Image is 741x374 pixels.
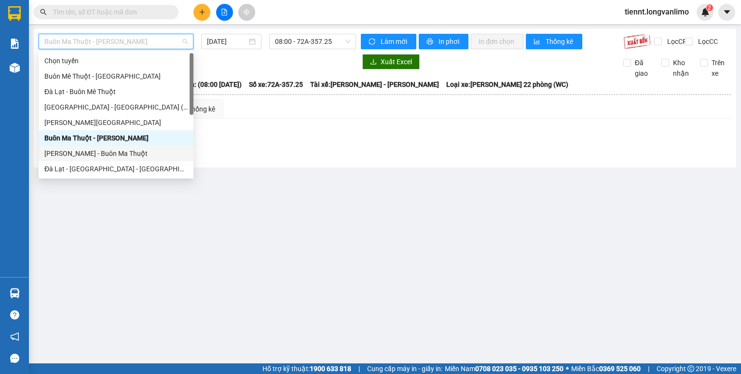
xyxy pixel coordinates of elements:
[188,104,215,114] div: Thống kê
[5,5,39,39] img: logo.jpg
[44,102,188,112] div: [GEOGRAPHIC_DATA] - [GEOGRAPHIC_DATA] (Cao tốc)
[44,164,188,174] div: Đà Lạt - [GEOGRAPHIC_DATA] - [GEOGRAPHIC_DATA]
[10,63,20,73] img: warehouse-icon
[701,8,710,16] img: icon-new-feature
[171,79,242,90] span: Chuyến: (08:00 [DATE])
[631,57,655,79] span: Đã giao
[369,38,377,46] span: sync
[571,363,641,374] span: Miền Bắc
[546,36,575,47] span: Thống kê
[439,36,461,47] span: In phơi
[706,4,713,11] sup: 2
[10,288,20,298] img: warehouse-icon
[39,146,193,161] div: Hồ Chí Minh - Buôn Ma Thuột
[40,9,47,15] span: search
[694,36,719,47] span: Lọc CC
[310,365,351,373] strong: 1900 633 818
[39,115,193,130] div: Hồ Chí Minh - Đà Lạt
[275,34,351,49] span: 08:00 - 72A-357.25
[199,9,206,15] span: plus
[566,367,569,371] span: ⚪️
[207,36,247,47] input: 11/09/2025
[669,57,693,79] span: Kho nhận
[648,363,649,374] span: |
[44,133,188,143] div: Buôn Ma Thuột - [PERSON_NAME]
[10,332,19,341] span: notification
[5,52,67,63] li: VP Trụ sở HCM
[381,36,409,47] span: Làm mới
[44,86,188,97] div: Đà Lạt - Buôn Mê Thuột
[10,39,20,49] img: solution-icon
[44,55,188,66] div: Chọn tuyến
[39,84,193,99] div: Đà Lạt - Buôn Mê Thuột
[708,4,711,11] span: 2
[526,34,582,49] button: bar-chartThống kê
[663,36,688,47] span: Lọc CR
[623,34,651,49] img: 9k=
[687,365,694,372] span: copyright
[262,363,351,374] span: Hỗ trợ kỹ thuật:
[53,7,167,17] input: Tìm tên, số ĐT hoặc mã đơn
[723,8,731,16] span: caret-down
[426,38,435,46] span: printer
[362,54,420,69] button: downloadXuất Excel
[445,363,563,374] span: Miền Nam
[446,79,568,90] span: Loại xe: [PERSON_NAME] 22 phòng (WC)
[8,6,21,21] img: logo-vxr
[221,9,228,15] span: file-add
[67,65,73,71] span: environment
[419,34,468,49] button: printerIn phơi
[249,79,303,90] span: Số xe: 72A-357.25
[39,130,193,146] div: Buôn Ma Thuột - Hồ Chí Minh
[361,34,416,49] button: syncLàm mới
[193,4,210,21] button: plus
[39,161,193,177] div: Đà Lạt - Sài Gòn - Bình Dương
[44,34,188,49] span: Buôn Ma Thuột - Hồ Chí Minh
[471,34,523,49] button: In đơn chọn
[5,5,140,41] li: Long Vân Limousine
[617,6,697,18] span: tiennt.longvanlimo
[718,4,735,21] button: caret-down
[708,57,731,79] span: Trên xe
[243,9,250,15] span: aim
[367,363,442,374] span: Cung cấp máy in - giấy in:
[44,71,188,82] div: Buôn Mê Thuột - [GEOGRAPHIC_DATA]
[310,79,439,90] span: Tài xế: [PERSON_NAME] - [PERSON_NAME]
[238,4,255,21] button: aim
[358,363,360,374] span: |
[39,53,193,69] div: Chọn tuyến
[44,117,188,128] div: [PERSON_NAME][GEOGRAPHIC_DATA]
[534,38,542,46] span: bar-chart
[44,148,188,159] div: [PERSON_NAME] - Buôn Ma Thuột
[10,310,19,319] span: question-circle
[39,69,193,84] div: Buôn Mê Thuột - Đà Lạt
[5,65,12,71] span: environment
[599,365,641,373] strong: 0369 525 060
[216,4,233,21] button: file-add
[10,354,19,363] span: message
[67,52,128,63] li: VP BMT
[39,99,193,115] div: Nha Trang - Sài Gòn (Cao tốc)
[475,365,563,373] strong: 0708 023 035 - 0935 103 250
